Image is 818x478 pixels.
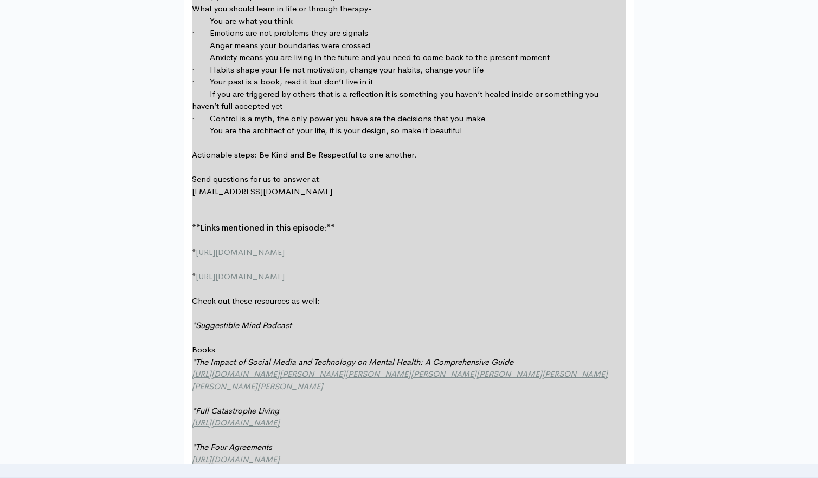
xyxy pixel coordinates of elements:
span: [EMAIL_ADDRESS][DOMAIN_NAME] [192,186,332,197]
span: · Emotions are not problems they are signals [192,28,368,38]
span: · Habits shape your life not motivation, change your habits, change your life [192,64,484,75]
span: · Your past is a book, read it but don’t live in it [192,76,373,87]
span: [URL][DOMAIN_NAME][PERSON_NAME][PERSON_NAME][PERSON_NAME][PERSON_NAME][PERSON_NAME][PERSON_NAME][... [192,369,608,391]
span: Actionable steps: Be Kind and Be Respectful to one another. [192,149,417,160]
span: Links mentioned in this episode: [201,222,326,233]
span: Send questions for us to answer at: [192,174,321,184]
span: · If you are triggered by others that is a reflection it is something you haven’t healed inside o... [192,89,601,112]
span: Full Catastrophe Living [196,405,279,416]
span: The Impact of Social Media and Technology on Mental Health: A Comprehensive Guide [196,357,513,367]
span: · You are the architect of your life, it is your design, so make it beautiful [192,125,462,135]
span: [URL][DOMAIN_NAME] [192,417,280,428]
span: [URL][DOMAIN_NAME] [192,454,280,464]
span: · You are what you think [192,16,293,26]
span: The Four Agreements [196,442,272,452]
span: · Control is a myth, the only power you have are the decisions that you make [192,113,485,123]
span: Books [192,344,215,355]
span: · Anxiety means you are living in the future and you need to come back to the present moment [192,52,550,62]
span: Suggestible Mind Podcast [196,320,292,330]
span: What you should learn in life or through therapy- [192,3,372,14]
span: Check out these resources as well: [192,296,320,306]
span: [URL][DOMAIN_NAME] [196,271,285,281]
span: [URL][DOMAIN_NAME] [196,247,285,257]
span: · Anger means your boundaries were crossed [192,40,370,50]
